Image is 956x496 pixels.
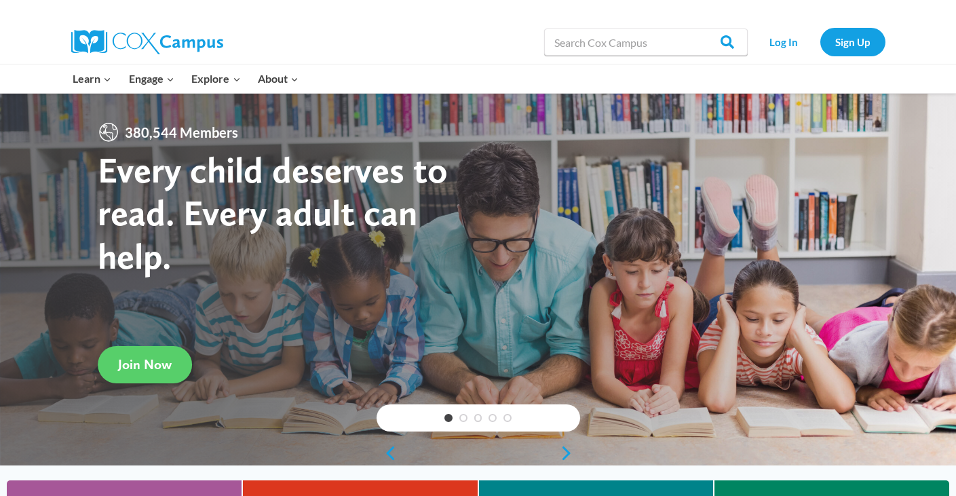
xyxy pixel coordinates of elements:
nav: Secondary Navigation [754,28,885,56]
input: Search Cox Campus [544,28,748,56]
div: content slider buttons [377,440,580,467]
span: 380,544 Members [119,121,244,143]
span: Engage [129,70,174,88]
span: About [258,70,299,88]
span: Join Now [118,356,172,373]
span: Explore [191,70,240,88]
a: Sign Up [820,28,885,56]
strong: Every child deserves to read. Every adult can help. [98,147,448,277]
a: next [560,445,580,461]
span: Learn [73,70,111,88]
a: 2 [459,414,467,422]
a: Join Now [98,346,192,383]
a: 5 [503,414,512,422]
a: 4 [489,414,497,422]
img: Cox Campus [71,30,223,54]
a: 3 [474,414,482,422]
a: Log In [754,28,814,56]
a: 1 [444,414,453,422]
nav: Primary Navigation [64,64,307,93]
a: previous [377,445,397,461]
